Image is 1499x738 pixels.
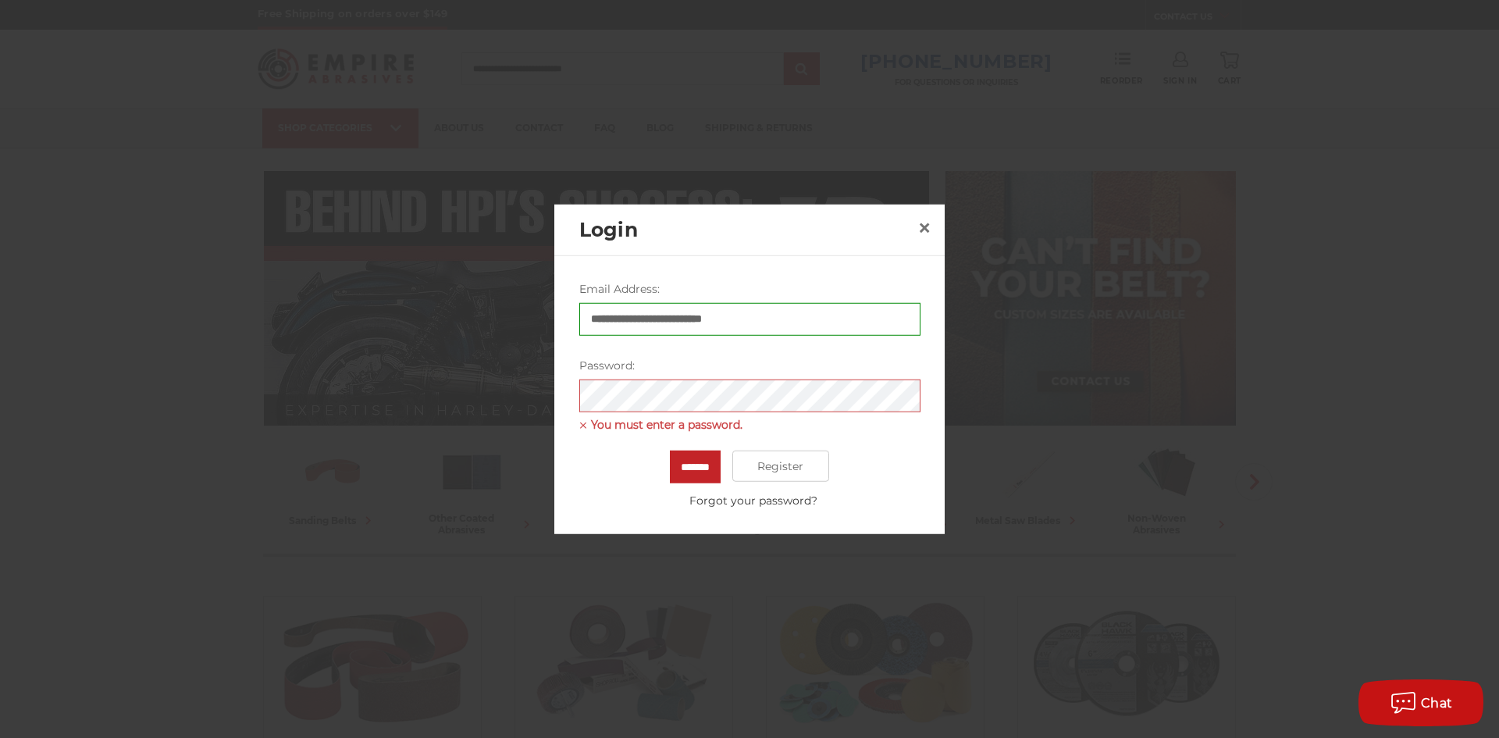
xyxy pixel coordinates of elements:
span: Chat [1421,696,1453,711]
a: Register [732,451,830,482]
span: You must enter a password. [579,415,920,434]
a: Close [912,216,937,241]
h2: Login [579,215,912,244]
span: × [917,212,931,243]
label: Email Address: [579,280,920,297]
button: Chat [1358,679,1483,726]
a: Forgot your password? [587,493,920,509]
label: Password: [579,357,920,373]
